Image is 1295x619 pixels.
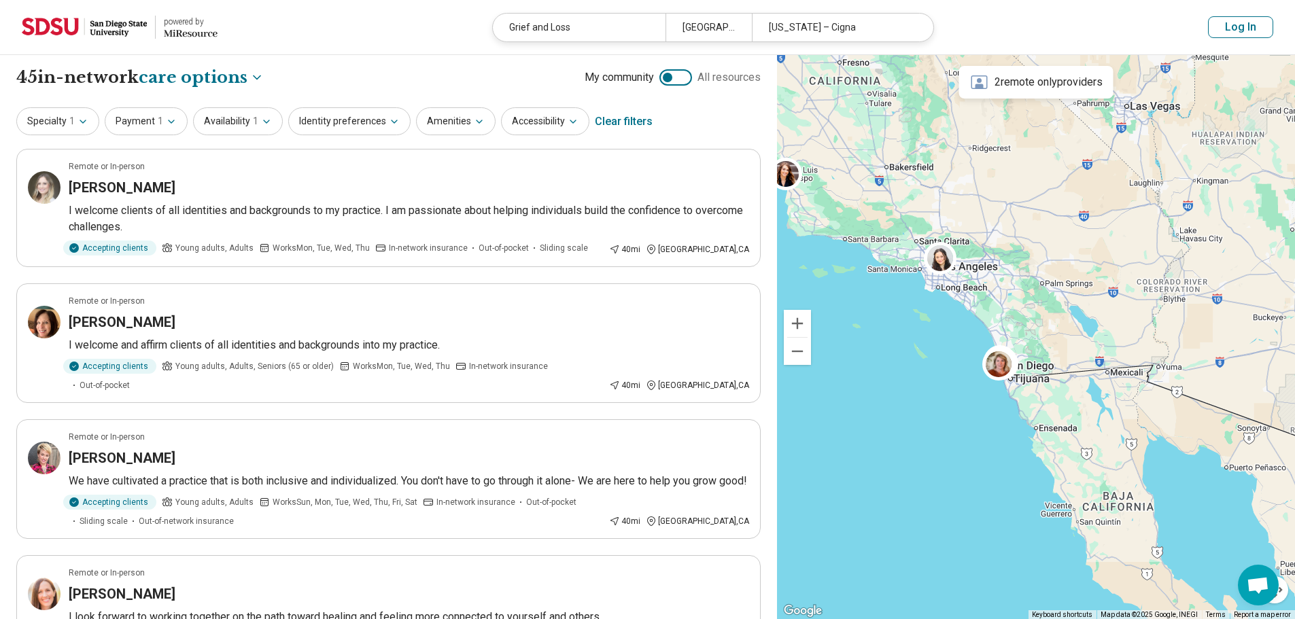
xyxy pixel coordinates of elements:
[16,107,99,135] button: Specialty1
[69,202,749,235] p: I welcome clients of all identities and backgrounds to my practice. I am passionate about helping...
[80,515,128,527] span: Sliding scale
[288,107,411,135] button: Identity preferences
[479,242,529,254] span: Out-of-pocket
[22,11,147,43] img: San Diego State University
[175,242,254,254] span: Young adults, Adults
[105,107,188,135] button: Payment1
[595,105,653,138] div: Clear filters
[353,360,450,372] span: Works Mon, Tue, Wed, Thu
[69,313,175,332] h3: [PERSON_NAME]
[69,337,749,353] p: I welcome and affirm clients of all identities and backgrounds into my practice.
[63,241,156,255] div: Accepting clients
[1238,565,1279,605] div: Open chat
[784,310,811,337] button: Zoom in
[752,14,925,41] div: [US_STATE] – Cigna
[501,107,589,135] button: Accessibility
[253,114,258,128] span: 1
[273,496,417,508] span: Works Sun, Mon, Tue, Wed, Thu, Fri, Sat
[493,14,666,41] div: Grief and Loss
[175,360,334,372] span: Young adults, Adults, Seniors (65 or older)
[469,360,548,372] span: In-network insurance
[666,14,752,41] div: [GEOGRAPHIC_DATA], [GEOGRAPHIC_DATA]
[139,66,264,89] button: Care options
[69,160,145,173] p: Remote or In-person
[69,114,75,128] span: 1
[69,448,175,467] h3: [PERSON_NAME]
[1101,611,1198,618] span: Map data ©2025 Google, INEGI
[389,242,468,254] span: In-network insurance
[69,567,145,579] p: Remote or In-person
[585,69,654,86] span: My community
[273,242,370,254] span: Works Mon, Tue, Wed, Thu
[646,379,749,391] div: [GEOGRAPHIC_DATA] , CA
[69,295,145,307] p: Remote or In-person
[69,431,145,443] p: Remote or In-person
[1206,611,1226,618] a: Terms (opens in new tab)
[1234,611,1291,618] a: Report a map error
[646,515,749,527] div: [GEOGRAPHIC_DATA] , CA
[69,178,175,197] h3: [PERSON_NAME]
[609,243,640,255] div: 40 mi
[697,69,761,86] span: All resources
[80,379,130,391] span: Out-of-pocket
[609,379,640,391] div: 40 mi
[175,496,254,508] span: Young adults, Adults
[784,338,811,365] button: Zoom out
[540,242,588,254] span: Sliding scale
[416,107,496,135] button: Amenities
[609,515,640,527] div: 40 mi
[139,66,247,89] span: care options
[158,114,163,128] span: 1
[22,11,218,43] a: San Diego State Universitypowered by
[16,66,264,89] h1: 45 in-network
[1208,16,1273,38] button: Log In
[436,496,515,508] span: In-network insurance
[193,107,283,135] button: Availability1
[164,16,218,28] div: powered by
[526,496,576,508] span: Out-of-pocket
[63,495,156,510] div: Accepting clients
[646,243,749,255] div: [GEOGRAPHIC_DATA] , CA
[959,66,1113,99] div: 2 remote only providers
[69,584,175,603] h3: [PERSON_NAME]
[69,473,749,489] p: We have cultivated a practice that is both inclusive and individualized. You don't have to go thr...
[63,359,156,374] div: Accepting clients
[139,515,234,527] span: Out-of-network insurance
